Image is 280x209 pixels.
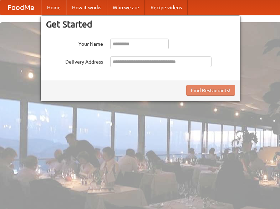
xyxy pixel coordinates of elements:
[46,56,103,65] label: Delivery Address
[0,0,41,15] a: FoodMe
[186,85,235,96] button: Find Restaurants!
[41,0,66,15] a: Home
[66,0,107,15] a: How it works
[107,0,145,15] a: Who we are
[46,39,103,48] label: Your Name
[46,19,235,30] h3: Get Started
[145,0,188,15] a: Recipe videos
